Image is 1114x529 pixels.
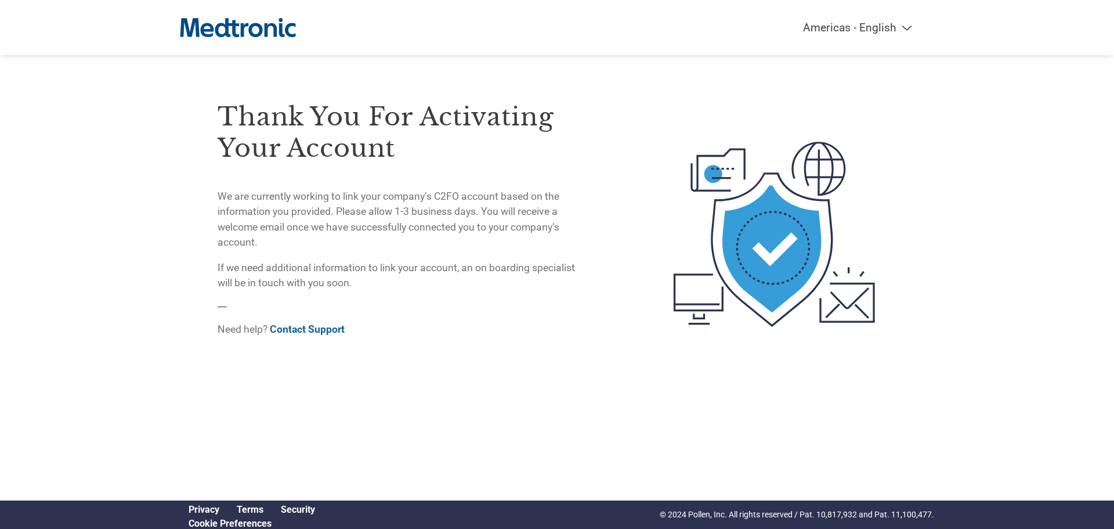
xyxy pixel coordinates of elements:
[270,323,345,335] a: Contact Support
[189,518,272,529] a: Cookie Preferences, opens a dedicated popup modal window
[281,504,315,515] a: Security
[180,518,324,529] div: Open Cookie Preferences Modal
[189,504,219,515] a: Privacy
[237,504,263,515] a: Terms
[218,322,584,337] p: Need help?
[218,260,584,291] p: If we need additional information to link your account, an on boarding specialist will be in touc...
[218,189,584,250] p: We are currently working to link your company’s C2FO account based on the information you provide...
[660,509,934,521] p: © 2024 Pollen, Inc. All rights reserved / Pat. 10,817,932 and Pat. 11,100,477.
[180,12,296,44] img: Medtronic
[652,76,896,393] img: activated
[218,101,584,164] h3: Thank you for activating your account
[218,76,584,347] div: —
